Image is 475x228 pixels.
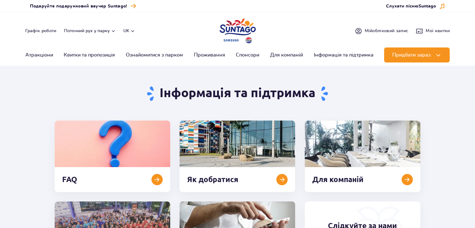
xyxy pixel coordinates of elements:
a: Проживання [194,47,225,62]
a: Атракціони [25,47,53,62]
button: Поточний рух у парку [64,28,116,33]
a: Мійобліковий запис [355,27,408,35]
span: Мої квитки [426,28,450,34]
a: Ознайомитися з парком [126,47,183,62]
span: Слухати пісню [386,3,436,9]
h1: Інформація та підтримка [55,85,420,102]
span: Подаруйте подарунковий ваучер Suntago! [30,3,127,9]
a: Мої квитки [416,27,450,35]
span: Придбати зараз [392,52,431,58]
button: uk [123,28,135,34]
a: Інформація та підтримка [314,47,374,62]
button: Придбати зараз [384,47,450,62]
a: Park of Poland [220,16,256,44]
span: Мій обліковий запис [365,28,408,34]
button: Слухати піснюSuntago [386,3,445,9]
a: Спонсори [236,47,259,62]
a: Квитки та пропозиція [64,47,115,62]
a: Для компаній [270,47,303,62]
a: Подаруйте подарунковий ваучер Suntago! [30,2,136,10]
a: Графік роботи [25,28,57,34]
span: Suntago [418,4,436,8]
